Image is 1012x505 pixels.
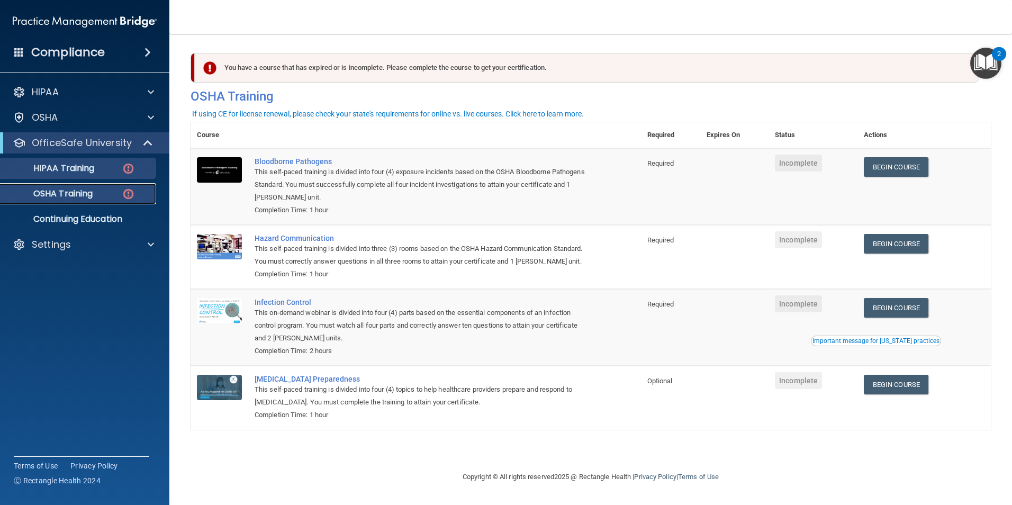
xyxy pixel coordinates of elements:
a: Begin Course [864,234,928,254]
span: Required [647,159,674,167]
th: Actions [857,122,991,148]
a: Infection Control [255,298,588,306]
span: Required [647,300,674,308]
div: You have a course that has expired or is incomplete. Please complete the course to get your certi... [195,53,979,83]
img: PMB logo [13,11,157,32]
span: Ⓒ Rectangle Health 2024 [14,475,101,486]
span: Incomplete [775,372,822,389]
div: If using CE for license renewal, please check your state's requirements for online vs. live cours... [192,110,584,118]
button: If using CE for license renewal, please check your state's requirements for online vs. live cours... [191,109,585,119]
p: HIPAA Training [7,163,94,174]
a: Privacy Policy [634,473,676,481]
a: Terms of Use [678,473,719,481]
a: [MEDICAL_DATA] Preparedness [255,375,588,383]
img: exclamation-circle-solid-danger.72ef9ffc.png [203,61,216,75]
th: Expires On [700,122,769,148]
span: Required [647,236,674,244]
p: Settings [32,238,71,251]
img: danger-circle.6113f641.png [122,187,135,201]
span: Incomplete [775,295,822,312]
th: Course [191,122,248,148]
div: This self-paced training is divided into three (3) rooms based on the OSHA Hazard Communication S... [255,242,588,268]
p: OSHA Training [7,188,93,199]
button: Read this if you are a dental practitioner in the state of CA [811,336,941,346]
a: Terms of Use [14,461,58,471]
a: Bloodborne Pathogens [255,157,588,166]
h4: Compliance [31,45,105,60]
div: Completion Time: 2 hours [255,345,588,357]
a: Settings [13,238,154,251]
div: This on-demand webinar is divided into four (4) parts based on the essential components of an inf... [255,306,588,345]
div: 2 [997,54,1001,68]
div: Completion Time: 1 hour [255,204,588,217]
div: This self-paced training is divided into four (4) topics to help healthcare providers prepare and... [255,383,588,409]
span: Optional [647,377,673,385]
p: HIPAA [32,86,59,98]
a: Privacy Policy [70,461,118,471]
a: Begin Course [864,375,928,394]
p: OfficeSafe University [32,137,132,149]
div: This self-paced training is divided into four (4) exposure incidents based on the OSHA Bloodborne... [255,166,588,204]
h4: OSHA Training [191,89,991,104]
p: Continuing Education [7,214,151,224]
img: danger-circle.6113f641.png [122,162,135,175]
a: HIPAA [13,86,154,98]
a: OSHA [13,111,154,124]
div: Completion Time: 1 hour [255,409,588,421]
th: Status [769,122,857,148]
a: Begin Course [864,157,928,177]
a: OfficeSafe University [13,137,153,149]
p: OSHA [32,111,58,124]
span: Incomplete [775,231,822,248]
div: Copyright © All rights reserved 2025 @ Rectangle Health | | [397,460,784,494]
button: Open Resource Center, 2 new notifications [970,48,1001,79]
span: Incomplete [775,155,822,172]
th: Required [641,122,700,148]
div: Completion Time: 1 hour [255,268,588,281]
a: Begin Course [864,298,928,318]
a: Hazard Communication [255,234,588,242]
div: Important message for [US_STATE] practices [812,338,939,344]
